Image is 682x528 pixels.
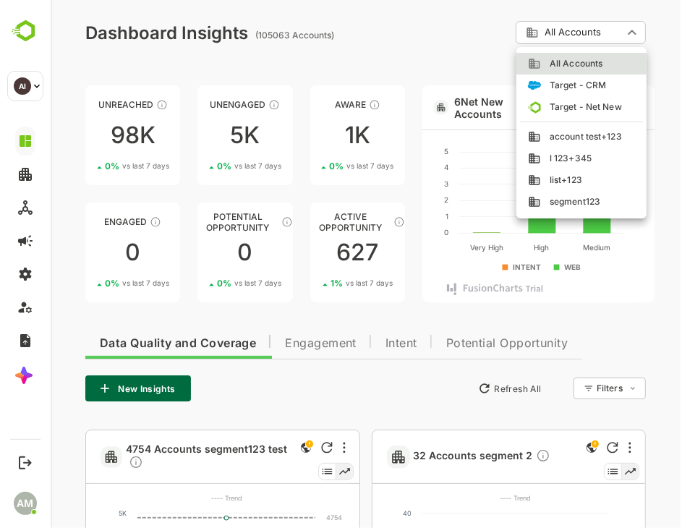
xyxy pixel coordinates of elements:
span: list+123 [490,174,532,187]
span: Target - CRM [490,79,555,92]
button: Logout [15,453,35,472]
div: Target - CRM [477,79,584,92]
div: AI [14,77,31,95]
span: All Accounts [490,57,552,70]
div: segment123 [477,195,584,208]
span: l 123+345 [490,152,541,165]
div: list+123 [477,174,584,187]
img: BambooboxLogoMark.f1c84d78b4c51b1a7b5f700c9845e183.svg [7,17,44,45]
span: account test+123 [490,130,571,143]
div: Target - Net New [477,101,584,114]
span: Target - Net New [490,101,571,114]
div: account test+123 [477,130,584,143]
div: AM [14,492,37,515]
span: segment123 [490,195,550,208]
div: l 123+345 [477,152,584,165]
div: All Accounts [477,57,584,70]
